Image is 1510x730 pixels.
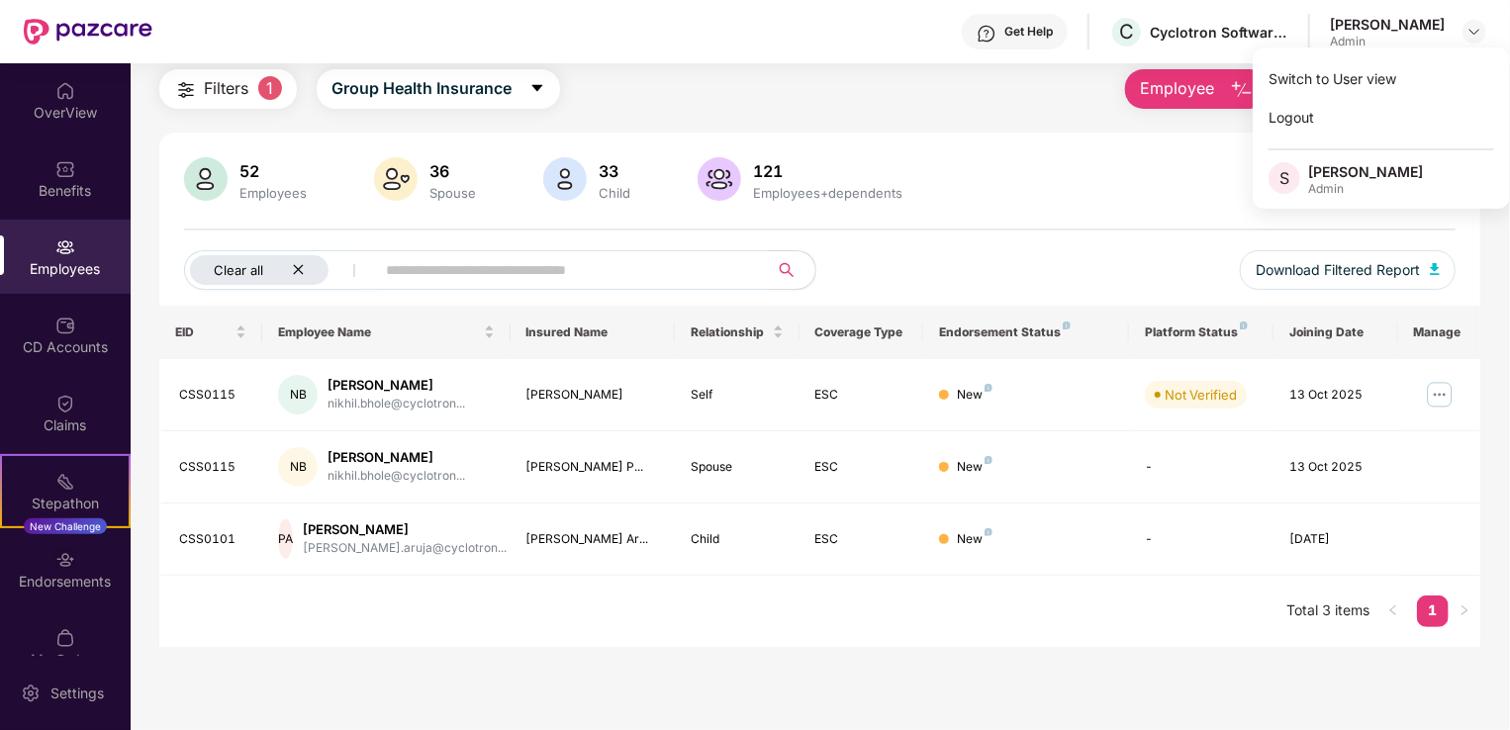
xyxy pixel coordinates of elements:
img: svg+xml;base64,PHN2ZyB4bWxucz0iaHR0cDovL3d3dy53My5vcmcvMjAwMC9zdmciIHdpZHRoPSIyMSIgaGVpZ2h0PSIyMC... [55,472,75,492]
div: 52 [236,161,311,181]
div: Endorsement Status [939,324,1114,340]
div: 121 [749,161,906,181]
span: right [1459,604,1470,616]
img: svg+xml;base64,PHN2ZyBpZD0iRW5kb3JzZW1lbnRzIiB4bWxucz0iaHR0cDovL3d3dy53My5vcmcvMjAwMC9zdmciIHdpZH... [55,550,75,570]
div: [DATE] [1289,530,1381,549]
div: Cyclotron Software Services LLP [1150,23,1288,42]
div: New [957,386,992,405]
img: svg+xml;base64,PHN2ZyB4bWxucz0iaHR0cDovL3d3dy53My5vcmcvMjAwMC9zdmciIHdpZHRoPSI4IiBoZWlnaHQ9IjgiIH... [1240,321,1248,329]
td: - [1129,503,1274,576]
div: Stepathon [2,494,129,513]
li: Next Page [1449,595,1480,627]
img: svg+xml;base64,PHN2ZyBpZD0iQ0RfQWNjb3VudHMiIGRhdGEtbmFtZT0iQ0QgQWNjb3VudHMiIHhtbG5zPSJodHRwOi8vd3... [55,316,75,335]
div: [PERSON_NAME] P... [526,458,660,477]
div: 13 Oct 2025 [1289,458,1381,477]
span: caret-down [529,80,545,98]
img: manageButton [1424,379,1456,411]
button: right [1449,595,1480,627]
div: Not Verified [1165,385,1237,405]
img: svg+xml;base64,PHN2ZyBpZD0iQ2xhaW0iIHhtbG5zPSJodHRwOi8vd3d3LnczLm9yZy8yMDAwL3N2ZyIgd2lkdGg9IjIwIi... [55,394,75,413]
th: EID [159,306,262,359]
div: nikhil.bhole@cyclotron... [328,467,465,486]
span: 1 [258,76,282,100]
button: search [767,250,816,290]
img: svg+xml;base64,PHN2ZyB4bWxucz0iaHR0cDovL3d3dy53My5vcmcvMjAwMC9zdmciIHhtbG5zOnhsaW5rPSJodHRwOi8vd3... [1430,263,1440,275]
button: Download Filtered Report [1240,250,1456,290]
div: Spouse [691,458,783,477]
button: Clear allclose [184,250,382,290]
div: NB [278,447,318,487]
img: svg+xml;base64,PHN2ZyB4bWxucz0iaHR0cDovL3d3dy53My5vcmcvMjAwMC9zdmciIHdpZHRoPSIyNCIgaGVpZ2h0PSIyNC... [174,78,198,102]
img: svg+xml;base64,PHN2ZyBpZD0iRW1wbG95ZWVzIiB4bWxucz0iaHR0cDovL3d3dy53My5vcmcvMjAwMC9zdmciIHdpZHRoPS... [55,237,75,257]
th: Manage [1398,306,1480,359]
img: svg+xml;base64,PHN2ZyBpZD0iRHJvcGRvd24tMzJ4MzIiIHhtbG5zPSJodHRwOi8vd3d3LnczLm9yZy8yMDAwL3N2ZyIgd2... [1466,24,1482,40]
div: [PERSON_NAME] [328,448,465,467]
img: svg+xml;base64,PHN2ZyBpZD0iSGVscC0zMngzMiIgeG1sbnM9Imh0dHA6Ly93d3cudzMub3JnLzIwMDAvc3ZnIiB3aWR0aD... [977,24,996,44]
li: Total 3 items [1286,595,1369,627]
div: 33 [595,161,634,181]
a: 1 [1417,595,1449,625]
span: EID [175,324,232,340]
img: svg+xml;base64,PHN2ZyBpZD0iQmVuZWZpdHMiIHhtbG5zPSJodHRwOi8vd3d3LnczLm9yZy8yMDAwL3N2ZyIgd2lkdGg9Ij... [55,159,75,179]
img: svg+xml;base64,PHN2ZyB4bWxucz0iaHR0cDovL3d3dy53My5vcmcvMjAwMC9zdmciIHdpZHRoPSI4IiBoZWlnaHQ9IjgiIH... [985,384,992,392]
th: Joining Date [1274,306,1397,359]
div: Spouse [425,185,480,201]
img: New Pazcare Logo [24,19,152,45]
div: Self [691,386,783,405]
div: [PERSON_NAME] Ar... [526,530,660,549]
div: Platform Status [1145,324,1258,340]
span: Clear all [214,262,263,278]
img: svg+xml;base64,PHN2ZyB4bWxucz0iaHR0cDovL3d3dy53My5vcmcvMjAwMC9zdmciIHhtbG5zOnhsaW5rPSJodHRwOi8vd3... [543,157,587,201]
div: [PERSON_NAME] [1308,162,1423,181]
span: C [1119,20,1134,44]
img: svg+xml;base64,PHN2ZyB4bWxucz0iaHR0cDovL3d3dy53My5vcmcvMjAwMC9zdmciIHdpZHRoPSI4IiBoZWlnaHQ9IjgiIH... [985,456,992,464]
div: 13 Oct 2025 [1289,386,1381,405]
div: Employees [236,185,311,201]
div: Child [691,530,783,549]
div: CSS0115 [179,458,246,477]
th: Coverage Type [800,306,923,359]
img: svg+xml;base64,PHN2ZyBpZD0iSG9tZSIgeG1sbnM9Imh0dHA6Ly93d3cudzMub3JnLzIwMDAvc3ZnIiB3aWR0aD0iMjAiIG... [55,81,75,101]
li: 1 [1417,595,1449,627]
div: 36 [425,161,480,181]
div: [PERSON_NAME] [303,520,507,539]
span: Employee [1140,76,1214,101]
span: Employee Name [278,324,479,340]
img: svg+xml;base64,PHN2ZyB4bWxucz0iaHR0cDovL3d3dy53My5vcmcvMjAwMC9zdmciIHdpZHRoPSI4IiBoZWlnaHQ9IjgiIH... [1063,321,1071,329]
div: [PERSON_NAME] [1330,15,1445,34]
td: - [1129,431,1274,503]
button: Group Health Insurancecaret-down [317,69,560,109]
div: Settings [45,684,110,703]
span: search [767,262,805,278]
span: Group Health Insurance [331,76,512,101]
div: nikhil.bhole@cyclotron... [328,395,465,413]
img: svg+xml;base64,PHN2ZyB4bWxucz0iaHR0cDovL3d3dy53My5vcmcvMjAwMC9zdmciIHhtbG5zOnhsaW5rPSJodHRwOi8vd3... [184,157,228,201]
div: [PERSON_NAME] [328,376,465,395]
div: PA [278,519,293,559]
th: Insured Name [511,306,676,359]
div: Employees+dependents [749,185,906,201]
div: Child [595,185,634,201]
div: [PERSON_NAME] [526,386,660,405]
th: Relationship [675,306,799,359]
span: Filters [204,76,248,101]
div: ESC [815,458,907,477]
button: Filters1 [159,69,297,109]
th: Employee Name [262,306,510,359]
button: left [1377,595,1409,627]
div: [PERSON_NAME].aruja@cyclotron... [303,539,507,558]
button: Employee [1125,69,1269,109]
img: svg+xml;base64,PHN2ZyB4bWxucz0iaHR0cDovL3d3dy53My5vcmcvMjAwMC9zdmciIHhtbG5zOnhsaW5rPSJodHRwOi8vd3... [374,157,418,201]
div: New Challenge [24,518,107,534]
div: New [957,458,992,477]
span: close [292,263,305,276]
li: Previous Page [1377,595,1409,627]
img: svg+xml;base64,PHN2ZyBpZD0iU2V0dGluZy0yMHgyMCIgeG1sbnM9Imh0dHA6Ly93d3cudzMub3JnLzIwMDAvc3ZnIiB3aW... [21,684,41,703]
div: Admin [1308,181,1423,197]
img: svg+xml;base64,PHN2ZyBpZD0iTXlfT3JkZXJzIiBkYXRhLW5hbWU9Ik15IE9yZGVycyIgeG1sbnM9Imh0dHA6Ly93d3cudz... [55,628,75,648]
div: Switch to User view [1253,59,1510,98]
span: Download Filtered Report [1256,259,1420,281]
div: Logout [1253,98,1510,137]
div: New [957,530,992,549]
div: Get Help [1004,24,1053,40]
